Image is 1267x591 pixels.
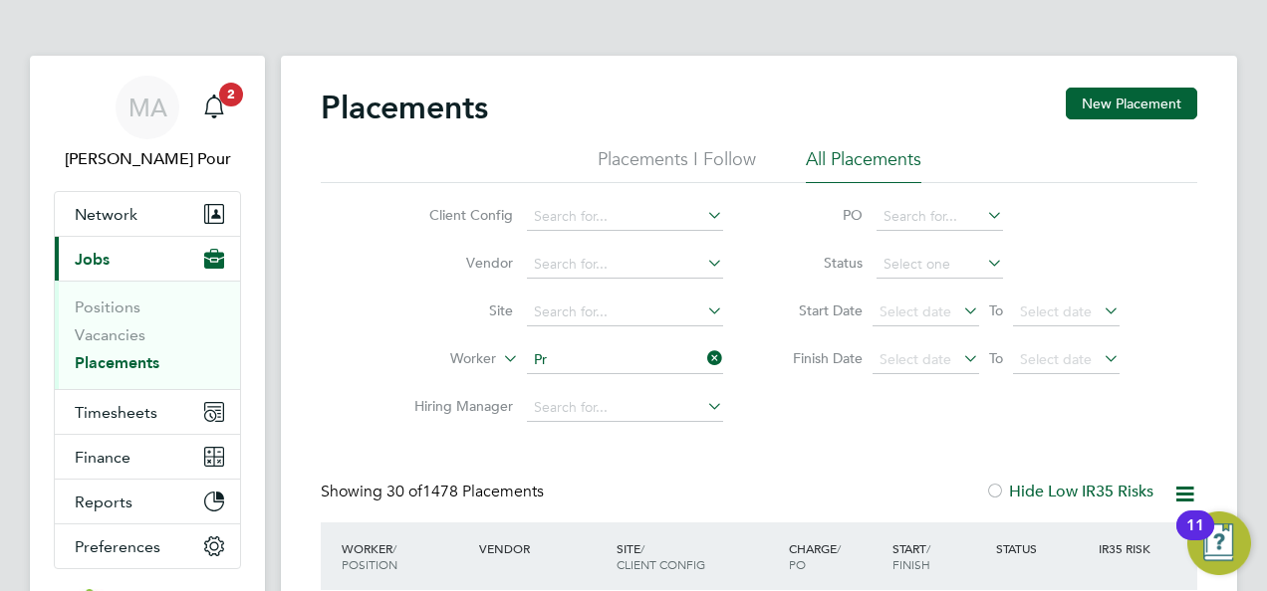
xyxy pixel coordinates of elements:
[75,492,132,511] span: Reports
[75,537,160,556] span: Preferences
[55,435,240,479] button: Finance
[773,254,863,272] label: Status
[474,530,612,566] div: Vendor
[527,203,723,231] input: Search for...
[1186,525,1204,551] div: 11
[342,540,397,572] span: / Position
[598,147,756,183] li: Placements I Follow
[1020,302,1092,320] span: Select date
[983,297,1009,323] span: To
[1020,350,1092,368] span: Select date
[54,76,241,171] a: MA[PERSON_NAME] Pour
[75,403,157,422] span: Timesheets
[398,301,513,319] label: Site
[75,250,110,269] span: Jobs
[880,350,951,368] span: Select date
[194,76,234,139] a: 2
[877,203,1003,231] input: Search for...
[75,205,137,224] span: Network
[773,301,863,319] label: Start Date
[55,192,240,236] button: Network
[880,302,951,320] span: Select date
[75,353,159,372] a: Placements
[219,83,243,106] span: 2
[381,349,496,369] label: Worker
[773,206,863,224] label: PO
[386,482,422,501] span: 30 of
[321,88,488,127] h2: Placements
[75,325,145,344] a: Vacancies
[527,298,723,326] input: Search for...
[887,530,991,582] div: Start
[877,251,1003,279] input: Select one
[1187,511,1251,575] button: Open Resource Center, 11 new notifications
[1066,88,1197,119] button: New Placement
[337,530,474,582] div: Worker
[527,251,723,279] input: Search for...
[55,281,240,389] div: Jobs
[75,448,130,467] span: Finance
[55,480,240,523] button: Reports
[398,254,513,272] label: Vendor
[789,540,841,572] span: / PO
[55,237,240,281] button: Jobs
[128,95,167,120] span: MA
[386,482,544,501] span: 1478 Placements
[985,482,1153,501] label: Hide Low IR35 Risks
[527,346,723,374] input: Search for...
[806,147,921,183] li: All Placements
[398,206,513,224] label: Client Config
[55,524,240,568] button: Preferences
[75,297,140,316] a: Positions
[784,530,887,582] div: Charge
[773,349,863,367] label: Finish Date
[54,147,241,171] span: Mahtab Ahadi Pour
[55,390,240,434] button: Timesheets
[1094,530,1162,566] div: IR35 Risk
[892,540,930,572] span: / Finish
[321,482,548,502] div: Showing
[398,397,513,415] label: Hiring Manager
[983,345,1009,371] span: To
[991,530,1095,566] div: Status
